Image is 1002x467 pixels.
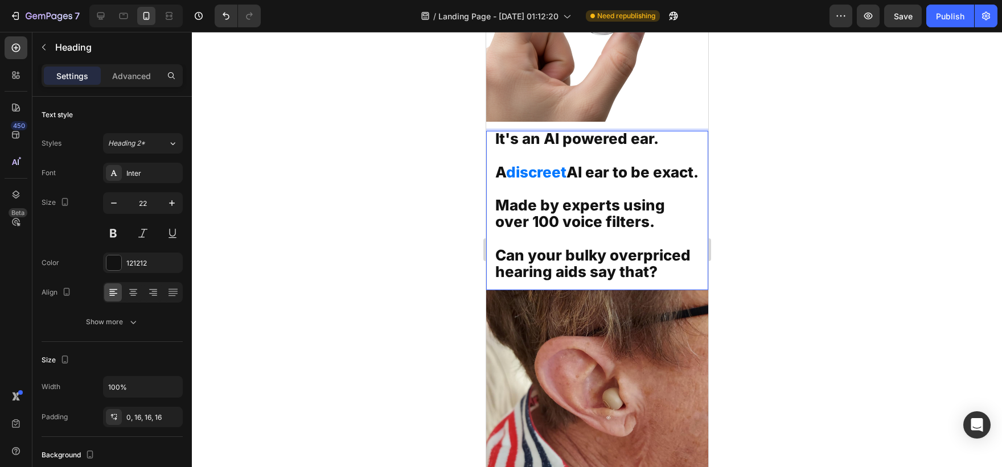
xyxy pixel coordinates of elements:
[486,32,708,467] iframe: Design area
[42,382,60,392] div: Width
[438,10,559,22] span: Landing Page - [DATE] 01:12:20
[215,5,261,27] div: Undo/Redo
[112,70,151,82] p: Advanced
[11,121,27,130] div: 450
[963,411,991,439] div: Open Intercom Messenger
[42,195,72,210] div: Size
[42,312,183,332] button: Show more
[42,138,61,148] div: Styles
[55,40,178,54] p: Heading
[126,168,180,179] div: Inter
[126,412,180,423] div: 0, 16, 16, 16
[9,208,27,217] div: Beta
[433,10,436,22] span: /
[597,11,655,21] span: Need republishing
[42,168,56,178] div: Font
[5,5,85,27] button: 7
[884,5,922,27] button: Save
[108,138,145,148] span: Heading 2*
[86,316,139,328] div: Show more
[926,5,974,27] button: Publish
[56,70,88,82] p: Settings
[126,258,180,268] div: 121212
[104,377,182,397] input: Auto
[894,11,913,21] span: Save
[42,285,73,300] div: Align
[42,448,97,463] div: Background
[103,133,183,154] button: Heading 2*
[42,412,68,422] div: Padding
[42,353,72,368] div: Size
[42,110,73,120] div: Text style
[75,9,80,23] p: 7
[42,258,59,268] div: Color
[936,10,964,22] div: Publish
